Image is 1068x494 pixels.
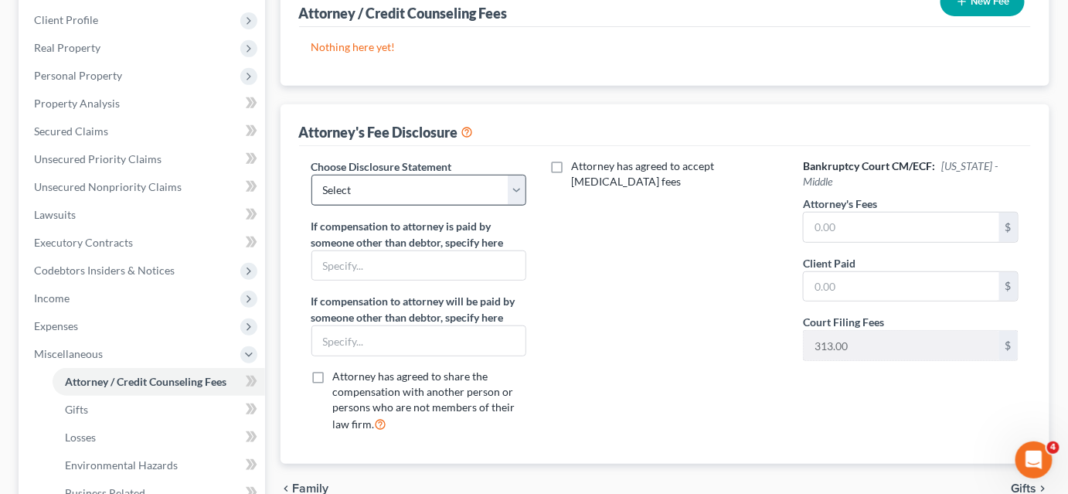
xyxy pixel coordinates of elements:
[53,451,265,479] a: Environmental Hazards
[65,458,178,472] span: Environmental Hazards
[22,173,265,201] a: Unsecured Nonpriority Claims
[803,255,855,271] label: Client Paid
[312,326,525,356] input: Specify...
[803,158,1018,189] h6: Bankruptcy Court CM/ECF:
[311,158,452,175] label: Choose Disclosure Statement
[1047,441,1059,454] span: 4
[53,424,265,451] a: Losses
[65,375,226,388] span: Attorney / Credit Counseling Fees
[34,152,162,165] span: Unsecured Priority Claims
[34,236,133,249] span: Executory Contracts
[299,123,474,141] div: Attorney's Fee Disclosure
[299,4,508,22] div: Attorney / Credit Counseling Fees
[311,39,1019,55] p: Nothing here yet!
[803,159,998,188] span: [US_STATE] - Middle
[34,347,103,360] span: Miscellaneous
[53,368,265,396] a: Attorney / Credit Counseling Fees
[999,331,1018,360] div: $
[22,145,265,173] a: Unsecured Priority Claims
[804,213,999,242] input: 0.00
[34,291,70,305] span: Income
[34,97,120,110] span: Property Analysis
[22,118,265,145] a: Secured Claims
[34,41,100,54] span: Real Property
[22,229,265,257] a: Executory Contracts
[34,13,98,26] span: Client Profile
[803,196,877,212] label: Attorney's Fees
[34,264,175,277] span: Codebtors Insiders & Notices
[34,208,76,221] span: Lawsuits
[571,159,714,188] span: Attorney has agreed to accept [MEDICAL_DATA] fees
[999,272,1018,302] div: $
[1015,441,1053,479] iframe: Intercom live chat
[65,431,96,444] span: Losses
[34,69,122,82] span: Personal Property
[34,124,108,138] span: Secured Claims
[999,213,1018,242] div: $
[804,272,999,302] input: 0.00
[312,251,525,281] input: Specify...
[65,403,88,416] span: Gifts
[311,293,526,325] label: If compensation to attorney will be paid by someone other than debtor, specify here
[34,180,182,193] span: Unsecured Nonpriority Claims
[803,314,884,330] label: Court Filing Fees
[53,396,265,424] a: Gifts
[22,90,265,118] a: Property Analysis
[333,370,515,431] span: Attorney has agreed to share the compensation with another person or persons who are not members ...
[22,201,265,229] a: Lawsuits
[311,218,526,250] label: If compensation to attorney is paid by someone other than debtor, specify here
[34,319,78,332] span: Expenses
[804,331,999,360] input: 0.00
